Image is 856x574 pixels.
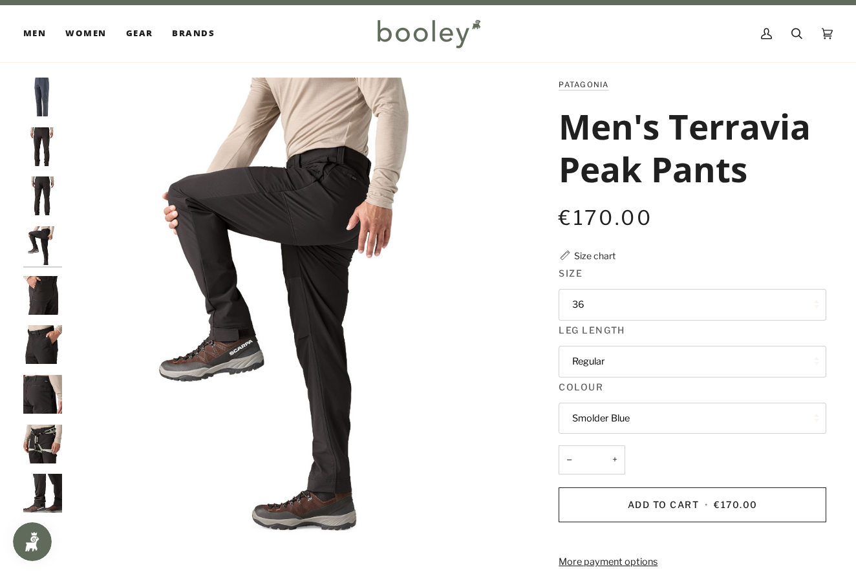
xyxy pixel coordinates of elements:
button: Regular [559,346,826,377]
span: Brands [172,27,215,40]
img: Patagonia Men's Terravia Peak Pants Smolder Blue - Booley Galway [23,78,62,116]
img: Patagonia Men's Terravia Peak Pants - Booley Galway [23,176,62,215]
span: Men [23,27,46,40]
a: Brands [162,5,224,62]
button: 36 [559,289,826,321]
a: Women [56,5,116,62]
span: Leg Length [559,323,625,337]
span: Size [559,266,583,280]
button: − [559,445,579,474]
button: + [605,445,625,474]
a: Gear [116,5,163,62]
span: Women [65,27,106,40]
a: Men [23,5,56,62]
span: • [702,499,711,510]
img: Patagonia Men's Terravia Peak Pants - Booley Galway [23,226,62,265]
a: Patagonia [559,80,608,89]
button: Smolder Blue [559,403,826,434]
h1: Men's Terravia Peak Pants [559,105,817,190]
img: Patagonia Men's Terravia Peak Pants - Booley Galway [23,425,62,463]
a: More payment options [559,555,826,569]
img: Patagonia Men's Terravia Peak Pants - Booley Galway [23,375,62,414]
span: Add to Cart [628,499,700,510]
span: €170.00 [714,499,758,510]
div: Size chart [574,249,615,262]
img: Patagonia Men's Terravia Peak Pants - Booley Galway [23,276,62,315]
img: Patagonia Men&#39;s Terravia Peak Pants - Booley Galway [69,78,530,538]
span: Gear [126,27,153,40]
img: Patagonia Men's Terravia Peak Pants - Booley Galway [23,127,62,166]
img: Patagonia Men's Terravia Peak Pants - Booley Galway [23,325,62,364]
img: Patagonia Men's Terravia Peak Pants - Booley Galway [23,474,62,513]
input: Quantity [559,445,625,474]
span: €170.00 [559,206,652,230]
div: Patagonia Men's Terravia Peak Pants - Booley Galway [69,78,530,538]
span: Colour [559,380,603,394]
img: Booley [372,15,485,52]
iframe: Button to open loyalty program pop-up [13,522,52,561]
button: Add to Cart • €170.00 [559,487,826,522]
